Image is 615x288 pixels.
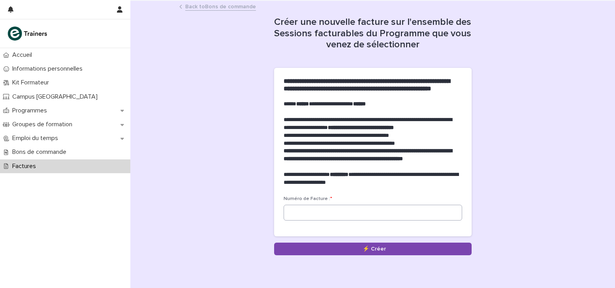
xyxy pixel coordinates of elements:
[6,26,50,41] img: K0CqGN7SDeD6s4JG8KQk
[9,65,89,73] p: Informations personnelles
[9,93,104,101] p: Campus [GEOGRAPHIC_DATA]
[284,196,332,201] span: Numéro de Facture :
[9,107,53,114] p: Programmes
[9,51,38,59] p: Accueil
[9,121,79,128] p: Groupes de formation
[274,17,472,50] h1: Créer une nouvelle facture sur l'ensemble des Sessions facturables du Programme que vous venez de...
[9,163,42,170] p: Factures
[9,148,73,156] p: Bons de commande
[185,2,256,11] a: Back toBons de commande
[9,135,64,142] p: Emploi du temps
[9,79,55,86] p: Kit Formateur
